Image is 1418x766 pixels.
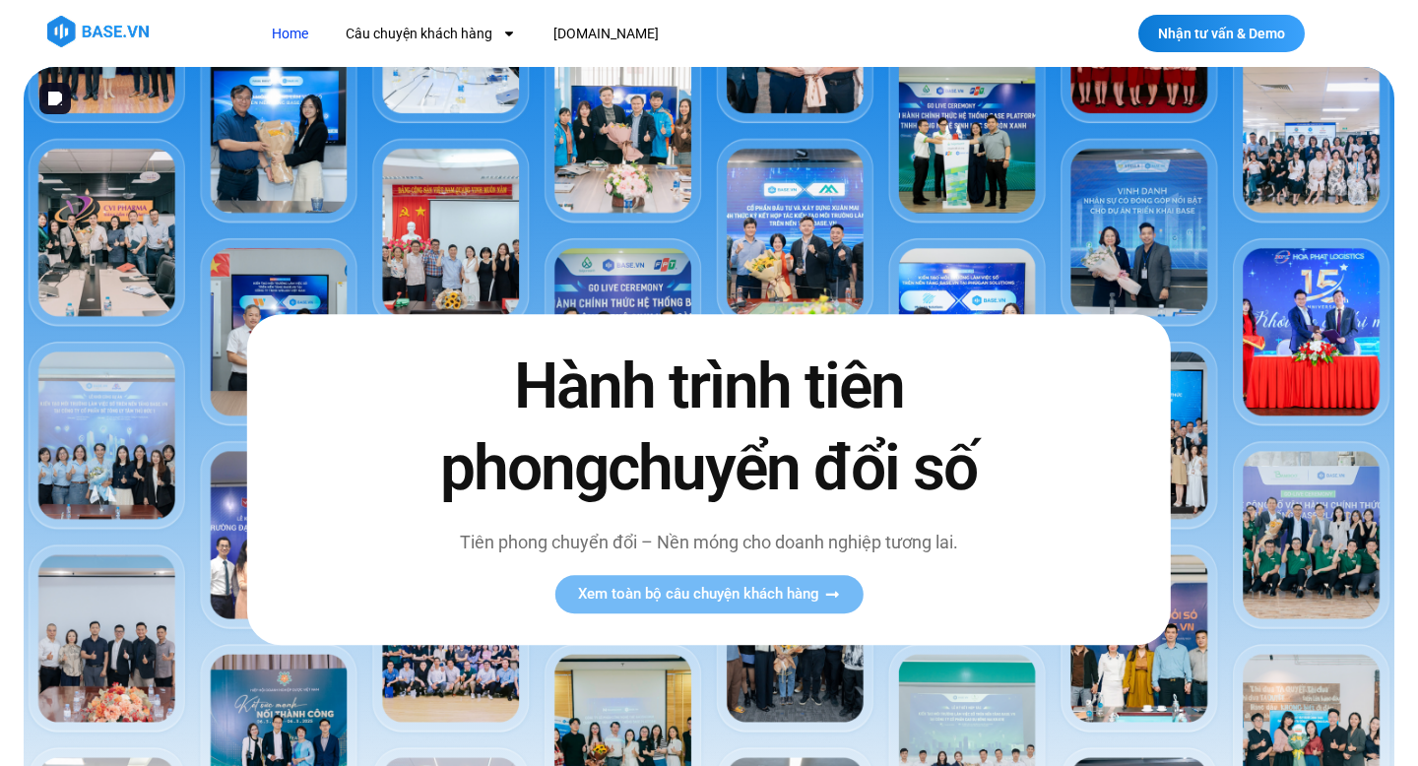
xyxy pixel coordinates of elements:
[578,587,819,602] span: Xem toàn bộ câu chuyện khách hàng
[257,16,1012,52] nav: Menu
[1138,15,1305,52] a: Nhận tư vấn & Demo
[539,16,674,52] a: [DOMAIN_NAME]
[554,575,863,613] a: Xem toàn bộ câu chuyện khách hàng
[257,16,323,52] a: Home
[399,529,1019,555] p: Tiên phong chuyển đổi – Nền móng cho doanh nghiệp tương lai.
[331,16,531,52] a: Câu chuyện khách hàng
[399,346,1019,509] h2: Hành trình tiên phong
[1158,27,1285,40] span: Nhận tư vấn & Demo
[608,431,977,505] span: chuyển đổi số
